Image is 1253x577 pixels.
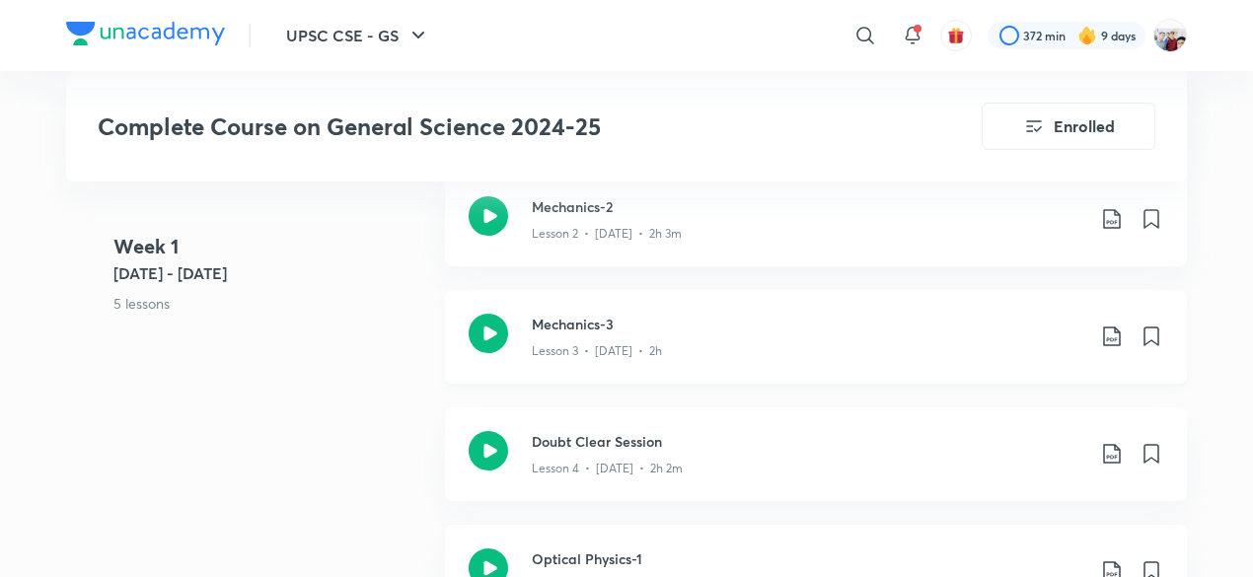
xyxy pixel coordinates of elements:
p: Lesson 3 • [DATE] • 2h [532,342,662,360]
img: Company Logo [66,22,225,45]
img: avatar [947,27,965,44]
h3: Mechanics-3 [532,314,1084,334]
a: Mechanics-2Lesson 2 • [DATE] • 2h 3m [445,173,1187,290]
h3: Doubt Clear Session [532,431,1084,452]
p: Lesson 2 • [DATE] • 2h 3m [532,225,682,243]
button: Enrolled [982,103,1155,150]
button: UPSC CSE - GS [274,16,442,55]
p: Lesson 4 • [DATE] • 2h 2m [532,460,683,477]
h3: Optical Physics-1 [532,548,1084,569]
h3: Complete Course on General Science 2024-25 [98,112,870,141]
a: Mechanics-3Lesson 3 • [DATE] • 2h [445,290,1187,407]
button: avatar [940,20,972,51]
h5: [DATE] - [DATE] [113,261,429,285]
h3: Mechanics-2 [532,196,1084,217]
p: 5 lessons [113,293,429,314]
a: Doubt Clear SessionLesson 4 • [DATE] • 2h 2m [445,407,1187,525]
h4: Week 1 [113,232,429,261]
img: streak [1077,26,1097,45]
a: Company Logo [66,22,225,50]
img: km swarthi [1153,19,1187,52]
